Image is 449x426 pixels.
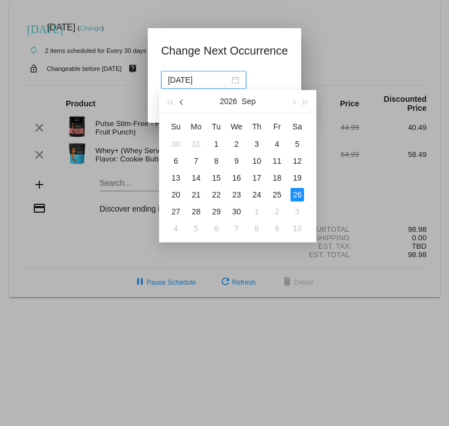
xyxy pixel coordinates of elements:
td: 9/9/2026 [226,153,247,169]
td: 9/11/2026 [267,153,287,169]
div: 30 [169,137,183,151]
div: 14 [189,171,203,185]
td: 10/5/2026 [186,220,206,237]
div: 2 [270,205,284,218]
td: 9/18/2026 [267,169,287,186]
th: Fri [267,118,287,136]
td: 10/9/2026 [267,220,287,237]
div: 22 [210,188,223,201]
div: 21 [189,188,203,201]
td: 9/15/2026 [206,169,226,186]
td: 9/29/2026 [206,203,226,220]
td: 9/7/2026 [186,153,206,169]
th: Mon [186,118,206,136]
div: 24 [250,188,264,201]
th: Wed [226,118,247,136]
div: 4 [270,137,284,151]
div: 9 [230,154,243,168]
td: 9/4/2026 [267,136,287,153]
div: 1 [210,137,223,151]
div: 2 [230,137,243,151]
div: 13 [169,171,183,185]
div: 9 [270,222,284,235]
th: Sat [287,118,307,136]
td: 9/14/2026 [186,169,206,186]
input: Select date [168,74,229,86]
td: 9/3/2026 [247,136,267,153]
td: 10/3/2026 [287,203,307,220]
div: 3 [250,137,264,151]
th: Thu [247,118,267,136]
td: 9/25/2026 [267,186,287,203]
div: 26 [291,188,304,201]
td: 9/21/2026 [186,186,206,203]
th: Tue [206,118,226,136]
button: Previous month (PageUp) [176,90,188,113]
div: 3 [291,205,304,218]
td: 9/10/2026 [247,153,267,169]
div: 11 [270,154,284,168]
div: 8 [250,222,264,235]
div: 16 [230,171,243,185]
button: 2026 [220,90,237,113]
button: Next month (PageDown) [287,90,299,113]
div: 17 [250,171,264,185]
h1: Change Next Occurrence [161,42,288,60]
div: 10 [291,222,304,235]
td: 9/6/2026 [166,153,186,169]
th: Sun [166,118,186,136]
td: 10/2/2026 [267,203,287,220]
div: 12 [291,154,304,168]
div: 23 [230,188,243,201]
div: 31 [189,137,203,151]
td: 9/27/2026 [166,203,186,220]
td: 8/30/2026 [166,136,186,153]
div: 27 [169,205,183,218]
div: 5 [189,222,203,235]
td: 9/16/2026 [226,169,247,186]
td: 10/7/2026 [226,220,247,237]
td: 9/19/2026 [287,169,307,186]
td: 8/31/2026 [186,136,206,153]
div: 5 [291,137,304,151]
button: Next year (Control + right) [300,90,312,113]
td: 9/13/2026 [166,169,186,186]
td: 9/20/2026 [166,186,186,203]
div: 7 [189,154,203,168]
td: 9/1/2026 [206,136,226,153]
td: 9/17/2026 [247,169,267,186]
div: 7 [230,222,243,235]
button: Sep [242,90,256,113]
td: 9/12/2026 [287,153,307,169]
div: 28 [189,205,203,218]
td: 10/8/2026 [247,220,267,237]
td: 9/22/2026 [206,186,226,203]
div: 18 [270,171,284,185]
td: 9/8/2026 [206,153,226,169]
button: Last year (Control + left) [164,90,176,113]
div: 20 [169,188,183,201]
td: 9/30/2026 [226,203,247,220]
div: 19 [291,171,304,185]
td: 10/10/2026 [287,220,307,237]
div: 6 [210,222,223,235]
div: 8 [210,154,223,168]
div: 1 [250,205,264,218]
td: 9/26/2026 [287,186,307,203]
div: 4 [169,222,183,235]
div: 29 [210,205,223,218]
td: 10/4/2026 [166,220,186,237]
div: 25 [270,188,284,201]
td: 9/28/2026 [186,203,206,220]
div: 30 [230,205,243,218]
td: 10/6/2026 [206,220,226,237]
div: 15 [210,171,223,185]
div: 10 [250,154,264,168]
td: 9/24/2026 [247,186,267,203]
td: 9/5/2026 [287,136,307,153]
td: 10/1/2026 [247,203,267,220]
div: 6 [169,154,183,168]
td: 9/23/2026 [226,186,247,203]
td: 9/2/2026 [226,136,247,153]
